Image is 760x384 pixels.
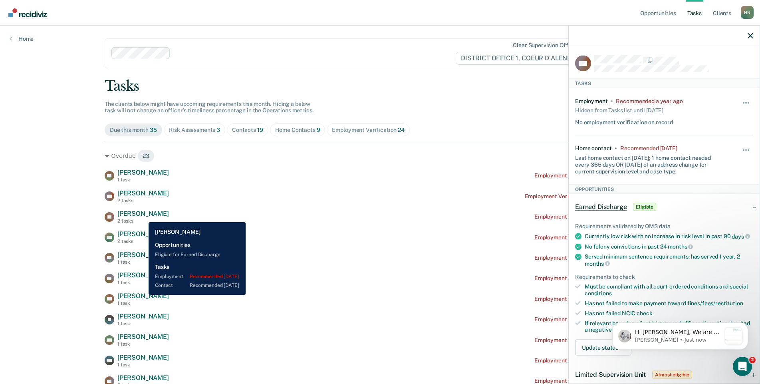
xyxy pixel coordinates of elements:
div: 1 task [117,341,169,347]
div: 2 tasks [117,198,169,203]
div: 1 task [117,300,169,306]
span: [PERSON_NAME] [117,292,169,300]
iframe: Intercom live chat [733,357,752,376]
div: Home contact [575,145,612,151]
div: 1 task [117,177,169,183]
span: [PERSON_NAME] [117,312,169,320]
span: conditions [585,290,612,296]
img: Recidiviz [8,8,47,17]
span: 23 [137,149,155,162]
div: Currently low risk with no increase in risk level in past 90 [585,233,753,240]
div: Employment Verification recommended [DATE] [534,213,655,220]
div: Requirements validated by OMS data [575,223,753,230]
div: 1 task [117,321,169,326]
span: Almost eligible [652,371,692,379]
div: 2 tasks [117,218,169,224]
a: Home [10,35,34,42]
span: days [732,233,750,239]
span: 24 [398,127,405,133]
div: Tasks [569,78,760,88]
span: [PERSON_NAME] [117,210,169,217]
div: Hidden from Tasks list until [DATE] [575,104,663,115]
div: Last home contact on [DATE]; 1 home contact needed every 365 days OR [DATE] of an address change ... [575,151,724,175]
span: [PERSON_NAME] [117,354,169,361]
div: Employment Verification recommended [DATE] [534,255,655,261]
div: Employment Verification recommended [DATE] [534,357,655,364]
iframe: Intercom notifications message [600,306,760,362]
div: H N [741,6,754,19]
div: No felony convictions in past 24 [585,243,753,250]
span: 9 [317,127,320,133]
div: Opportunities [569,184,760,194]
span: [PERSON_NAME] [117,230,169,238]
span: Earned Discharge [575,203,627,211]
button: Update status [575,340,631,356]
div: Risk Assessments [169,127,220,133]
div: • [611,97,613,104]
div: Employment Verification recommended [DATE] [534,296,655,302]
div: Employment Verification recommended [DATE] [534,337,655,344]
span: [PERSON_NAME] [117,271,169,279]
div: Served minimum sentence requirements: has served 1 year, 2 [585,253,753,267]
div: Employment Verification recommended [DATE] [534,172,655,179]
div: Employment Verification [332,127,404,133]
span: Limited Supervision Unit [575,371,646,378]
div: Employment Verification recommended [DATE] [534,275,655,282]
div: Requirements to check [575,273,753,280]
div: Employment [575,97,608,104]
div: Home Contacts [275,127,320,133]
div: Has not failed NCIC [585,310,753,316]
div: 1 task [117,259,169,265]
span: Eligible [633,203,656,211]
div: Due this month [110,127,157,133]
div: 1 task [117,280,169,285]
div: • [615,145,617,151]
span: 19 [257,127,263,133]
span: [PERSON_NAME] [117,374,169,382]
div: Recommended a year ago [616,97,683,104]
div: Must be compliant with all court-ordered conditions and special [585,283,753,297]
button: Profile dropdown button [741,6,754,19]
div: 1 task [117,362,169,368]
div: Has not failed to make payment toward [585,300,753,306]
div: Clear supervision officers [513,42,581,49]
span: [PERSON_NAME] [117,251,169,259]
span: fines/fees/restitution [687,300,743,306]
div: 2 tasks [117,239,169,244]
span: DISTRICT OFFICE 1, COEUR D'ALENE [456,52,583,65]
div: Employment Verification recommended [DATE] [534,316,655,323]
span: The clients below might have upcoming requirements this month. Hiding a below task will not chang... [105,101,314,114]
span: [PERSON_NAME] [117,333,169,340]
div: No employment verification on record [575,115,673,125]
div: Overdue [105,149,655,162]
div: Employment Verification recommended [DATE] [534,234,655,241]
div: Recommended 2 months ago [620,145,677,151]
div: Tasks [105,78,655,94]
span: [PERSON_NAME] [117,169,169,176]
div: Employment Verification recommended a year ago [525,193,656,200]
span: 2 [749,357,756,363]
div: Earned DischargeEligible [569,194,760,220]
div: Contacts [232,127,263,133]
span: [PERSON_NAME] [117,189,169,197]
div: If relevant based on client history and officer discretion, has had a negative UA within the past 90 [585,320,753,333]
span: 3 [216,127,220,133]
span: months [668,243,693,250]
span: 35 [150,127,157,133]
span: months [585,260,610,267]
